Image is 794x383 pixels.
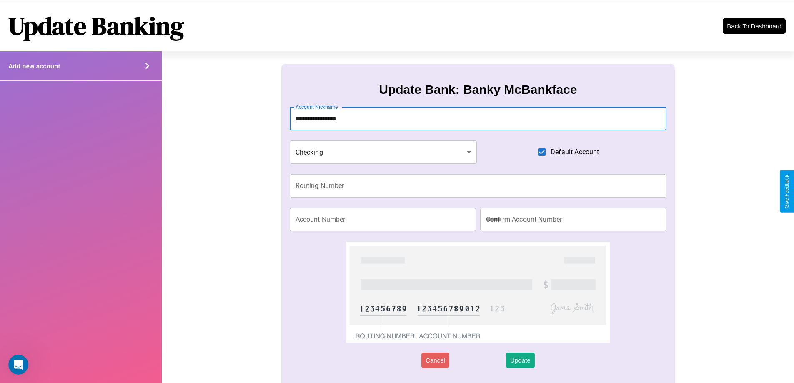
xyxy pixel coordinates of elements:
button: Update [506,353,534,368]
span: Default Account [551,147,599,157]
div: Checking [290,140,477,164]
button: Back To Dashboard [723,18,786,34]
label: Account Nickname [296,103,338,110]
button: Cancel [421,353,449,368]
h1: Update Banking [8,9,184,43]
h4: Add new account [8,63,60,70]
iframe: Intercom live chat [8,355,28,375]
div: Give Feedback [784,175,790,208]
img: check [346,242,610,343]
h3: Update Bank: Banky McBankface [379,83,577,97]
